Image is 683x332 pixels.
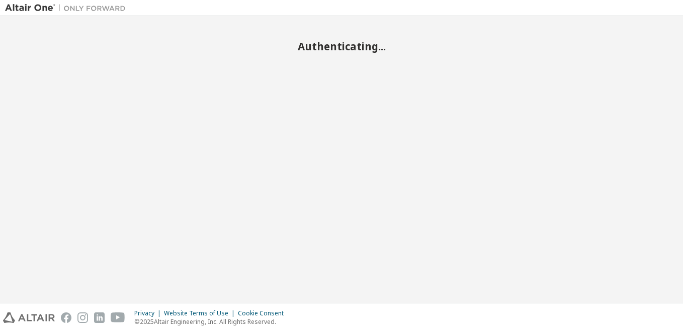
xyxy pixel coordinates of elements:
p: © 2025 Altair Engineering, Inc. All Rights Reserved. [134,317,290,326]
img: altair_logo.svg [3,312,55,323]
img: youtube.svg [111,312,125,323]
img: Altair One [5,3,131,13]
div: Cookie Consent [238,309,290,317]
img: facebook.svg [61,312,71,323]
h2: Authenticating... [5,40,678,53]
div: Privacy [134,309,164,317]
img: instagram.svg [77,312,88,323]
div: Website Terms of Use [164,309,238,317]
img: linkedin.svg [94,312,105,323]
